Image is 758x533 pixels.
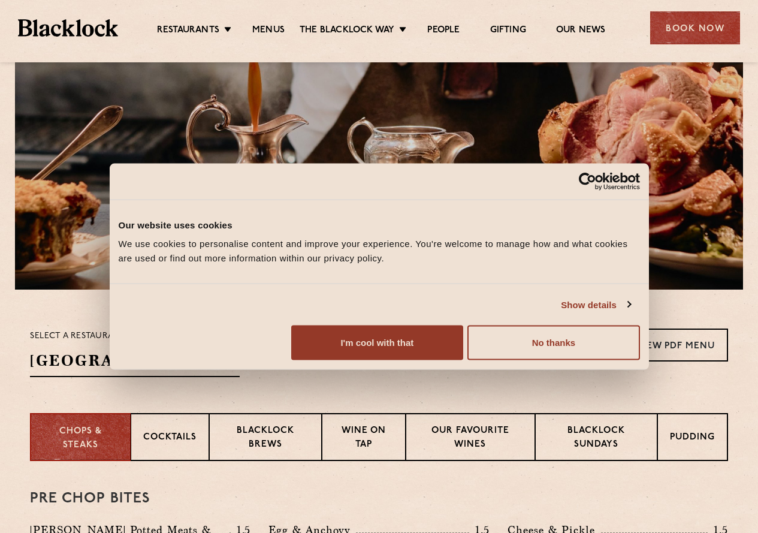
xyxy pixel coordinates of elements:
p: Blacklock Sundays [548,424,645,453]
button: No thanks [467,326,639,360]
p: Wine on Tap [334,424,393,453]
a: Show details [561,297,630,312]
h3: Pre Chop Bites [30,491,728,507]
p: Chops & Steaks [43,425,118,452]
h2: [GEOGRAPHIC_DATA] [30,350,240,377]
p: Our favourite wines [418,424,522,453]
a: Menus [252,25,285,38]
p: Pudding [670,431,715,446]
img: BL_Textured_Logo-footer-cropped.svg [18,19,118,36]
p: Select a restaurant [30,329,240,344]
a: Usercentrics Cookiebot - opens in a new window [535,172,640,190]
p: Blacklock Brews [222,424,309,453]
a: View PDF Menu [624,329,728,362]
a: People [427,25,460,38]
div: Our website uses cookies [119,218,640,232]
a: Gifting [490,25,526,38]
a: The Blacklock Way [300,25,394,38]
p: Cocktails [143,431,197,446]
div: We use cookies to personalise content and improve your experience. You're welcome to manage how a... [119,237,640,266]
button: I'm cool with that [291,326,463,360]
a: Restaurants [157,25,219,38]
div: Book Now [650,11,740,44]
a: Our News [556,25,606,38]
